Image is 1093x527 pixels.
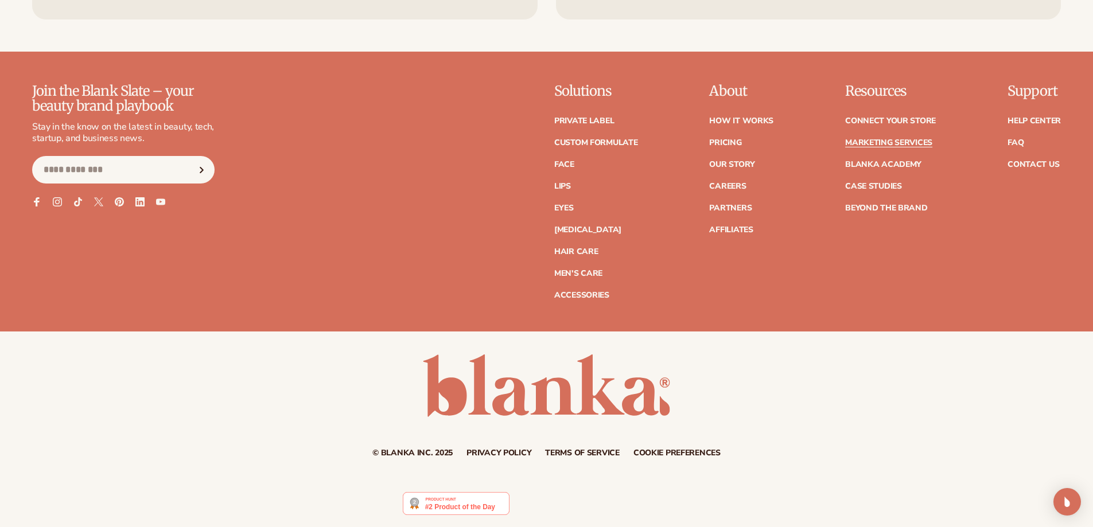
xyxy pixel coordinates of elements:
img: Blanka - Start a beauty or cosmetic line in under 5 minutes | Product Hunt [403,492,509,515]
p: Join the Blank Slate – your beauty brand playbook [32,84,215,114]
a: Connect your store [845,117,936,125]
a: Careers [709,182,746,190]
a: FAQ [1008,139,1024,147]
a: Private label [554,117,614,125]
a: Privacy policy [466,449,531,457]
a: Blanka Academy [845,161,921,169]
a: Eyes [554,204,574,212]
a: Beyond the brand [845,204,928,212]
p: About [709,84,773,99]
a: Affiliates [709,226,753,234]
a: Marketing services [845,139,932,147]
iframe: Customer reviews powered by Trustpilot [518,491,690,521]
a: Terms of service [545,449,620,457]
div: Open Intercom Messenger [1053,488,1081,516]
a: Custom formulate [554,139,638,147]
a: Pricing [709,139,741,147]
p: Support [1008,84,1061,99]
a: Cookie preferences [633,449,721,457]
a: Case Studies [845,182,902,190]
button: Subscribe [189,156,214,184]
a: Our Story [709,161,754,169]
a: Lips [554,182,571,190]
small: © Blanka Inc. 2025 [372,447,453,458]
a: Help Center [1008,117,1061,125]
a: Face [554,161,574,169]
p: Resources [845,84,936,99]
a: Contact Us [1008,161,1059,169]
a: [MEDICAL_DATA] [554,226,621,234]
p: Stay in the know on the latest in beauty, tech, startup, and business news. [32,121,215,145]
p: Solutions [554,84,638,99]
a: Men's Care [554,270,602,278]
a: Accessories [554,291,609,299]
a: How It Works [709,117,773,125]
a: Hair Care [554,248,598,256]
a: Partners [709,204,752,212]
